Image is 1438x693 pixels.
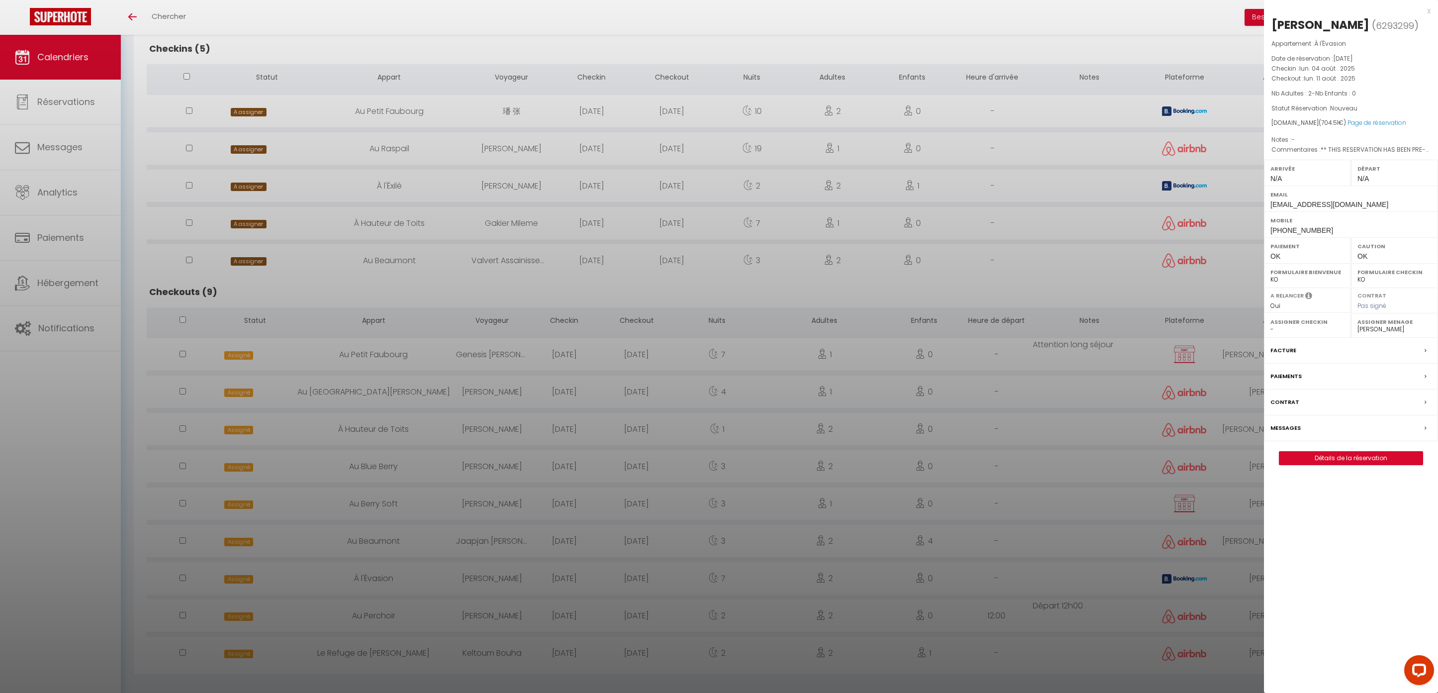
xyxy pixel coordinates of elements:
i: Sélectionner OUI si vous souhaiter envoyer les séquences de messages post-checkout [1305,292,1312,302]
span: ( €) [1319,118,1346,127]
p: - [1271,89,1431,99]
span: N/A [1357,175,1369,183]
label: Mobile [1270,215,1432,225]
label: Arrivée [1270,164,1345,174]
span: N/A [1270,175,1282,183]
div: [PERSON_NAME] [1271,17,1369,33]
span: OK [1357,252,1367,260]
label: Assigner Checkin [1270,317,1345,327]
label: Départ [1357,164,1432,174]
label: Contrat [1357,292,1386,298]
label: Paiement [1270,241,1345,251]
p: Checkin : [1271,64,1431,74]
span: [DATE] [1333,54,1353,63]
label: Formulaire Bienvenue [1270,267,1345,277]
span: [EMAIL_ADDRESS][DOMAIN_NAME] [1270,200,1388,208]
label: Contrat [1270,397,1299,407]
a: Détails de la réservation [1279,452,1423,465]
span: OK [1270,252,1280,260]
label: A relancer [1270,292,1304,300]
span: ( ) [1372,18,1419,32]
p: Commentaires : [1271,145,1431,155]
span: À l'Évasion [1314,39,1346,48]
span: [PHONE_NUMBER] [1270,226,1333,234]
span: lun. 04 août . 2025 [1299,64,1355,73]
span: Nb Enfants : 0 [1315,89,1356,98]
p: Statut Réservation : [1271,103,1431,113]
span: 6293299 [1376,19,1414,32]
p: Appartement : [1271,39,1431,49]
p: Checkout : [1271,74,1431,84]
p: Date de réservation : [1271,54,1431,64]
label: Email [1270,190,1432,199]
p: Notes : [1271,135,1431,145]
label: Caution [1357,241,1432,251]
span: lun. 11 août . 2025 [1304,74,1355,83]
span: - [1291,135,1295,144]
label: Messages [1270,423,1301,433]
button: Détails de la réservation [1279,451,1423,465]
label: Formulaire Checkin [1357,267,1432,277]
iframe: LiveChat chat widget [1396,651,1438,693]
span: Nb Adultes : 2 [1271,89,1312,98]
label: Assigner Menage [1357,317,1432,327]
div: x [1264,5,1431,17]
label: Paiements [1270,371,1302,382]
div: [DOMAIN_NAME] [1271,118,1431,128]
a: Page de réservation [1348,118,1406,127]
span: Nouveau [1330,104,1357,112]
span: 704.51 [1321,118,1339,127]
label: Facture [1270,345,1296,356]
span: Pas signé [1357,301,1386,310]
